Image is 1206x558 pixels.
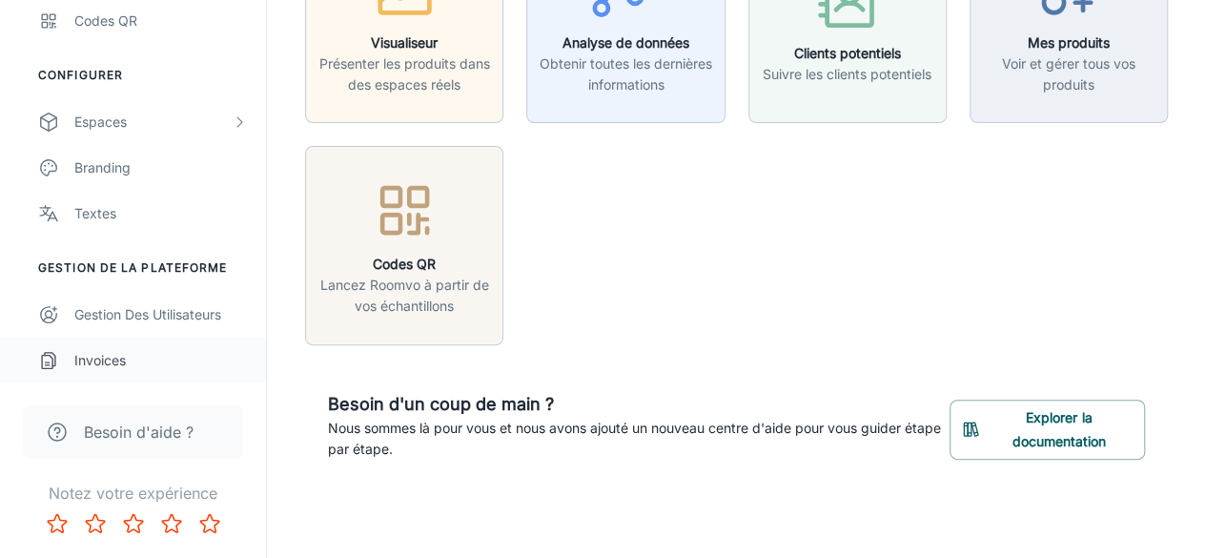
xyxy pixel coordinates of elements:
[74,350,247,371] div: Invoices
[328,420,941,457] font: Nous sommes là pour vous et nous avons ajouté un nouveau centre d'aide pour vous guider étape par...
[319,55,490,93] font: Présenter les produits dans des espaces réels
[191,505,229,543] button: Notez 5 étoiles
[320,277,489,314] font: Lancez Roomvo à partir de vos échantillons
[305,146,503,344] button: Codes QRLancez Roomvo à partir de vos échantillons
[373,256,436,272] font: Codes QR
[305,235,503,254] a: Codes QRLancez Roomvo à partir de vos échantillons
[950,400,1145,459] button: Explorer la documentation
[74,112,232,133] div: Espaces
[153,505,191,543] button: Note 4 étoiles
[38,505,76,543] button: Notez 1 étoile
[74,203,247,224] div: Textes
[84,423,194,442] font: Besoin d'aide ?
[950,419,1145,438] a: Explorer la documentation
[328,394,554,414] font: Besoin d'un coup de main ?
[526,13,725,32] a: Analyse de donnéesObtenir toutes les dernières informations
[1012,409,1106,449] font: Explorer la documentation
[38,260,227,275] font: Gestion de la plateforme
[970,13,1168,32] a: Mes produitsVoir et gérer tous vos produits
[74,12,137,29] font: Codes QR
[114,505,153,543] button: Note 3 étoiles
[371,34,438,51] font: Visualiseur
[562,34,689,51] font: Analyse de données
[1028,34,1110,51] font: Mes produits
[74,306,221,322] font: Gestion des utilisateurs
[748,13,947,32] a: Clients potentielsSuivre les clients potentiels
[540,55,712,93] font: Obtenir toutes les dernières informations
[74,157,247,178] div: Branding
[1002,55,1135,93] font: Voir et gérer tous vos produits
[794,45,901,61] font: Clients potentiels
[76,505,114,543] button: Note 2 étoiles
[49,484,217,503] font: Notez votre expérience
[763,66,931,82] font: Suivre les clients potentiels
